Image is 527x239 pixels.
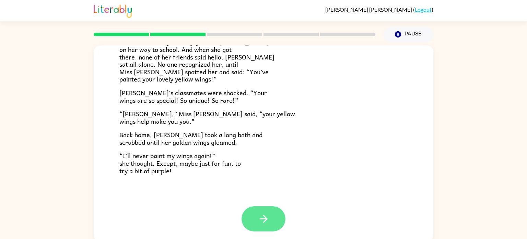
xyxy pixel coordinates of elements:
img: Literably [94,3,132,18]
span: [PERSON_NAME]'s classmates were shocked. “Your wings are so special! So unique! So rare!” [119,88,267,105]
a: Logout [415,6,432,13]
button: Pause [384,26,433,42]
span: [PERSON_NAME] [PERSON_NAME] [325,6,413,13]
span: The next morning, nobody greeted [PERSON_NAME] on her way to school. And when she got there, none... [119,37,274,84]
div: ( ) [325,6,433,13]
span: “[PERSON_NAME],” Miss [PERSON_NAME] said, “your yellow wings help make you you." [119,109,295,126]
span: Back home, [PERSON_NAME] took a long bath and scrubbed until her golden wings gleamed. [119,130,262,147]
span: “I’ll never paint my wings again!” she thought. Except, maybe just for fun, to try a bit of purple! [119,151,241,175]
